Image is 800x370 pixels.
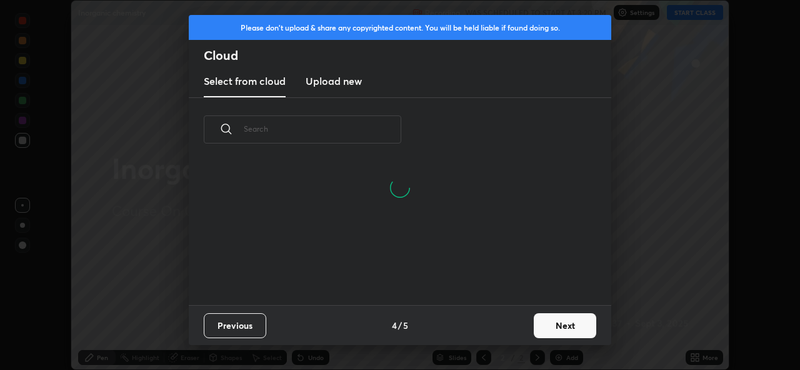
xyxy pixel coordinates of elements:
h3: Select from cloud [204,74,286,89]
h4: 4 [392,319,397,332]
h4: 5 [403,319,408,332]
h3: Upload new [306,74,362,89]
h4: / [398,319,402,332]
input: Search [244,102,401,155]
button: Next [534,313,596,338]
button: Previous [204,313,266,338]
div: Please don't upload & share any copyrighted content. You will be held liable if found doing so. [189,15,611,40]
h2: Cloud [204,47,611,64]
